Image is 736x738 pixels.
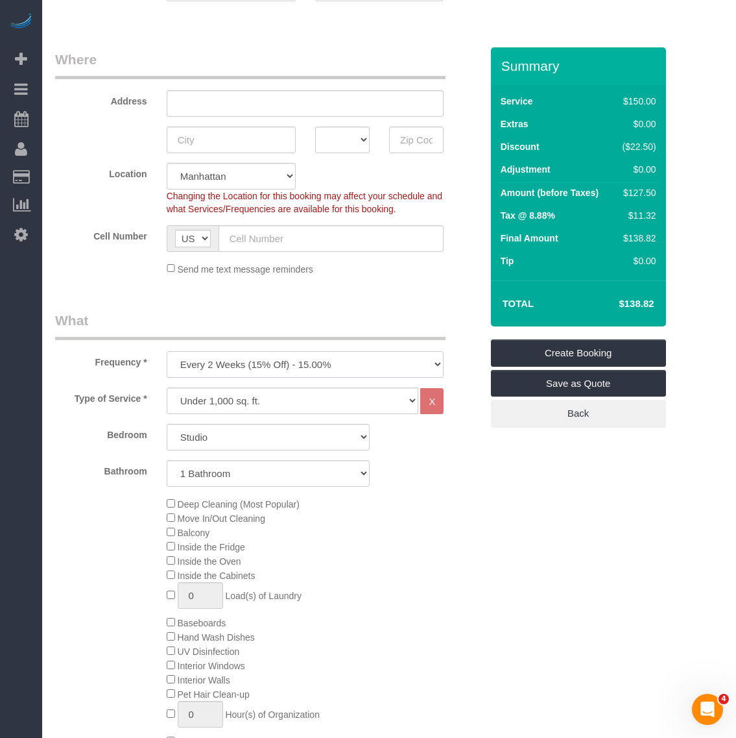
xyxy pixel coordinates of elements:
[617,95,656,108] div: $150.00
[692,694,723,725] iframe: Intercom live chat
[45,460,157,478] label: Bathroom
[178,689,250,700] span: Pet Hair Clean-up
[617,209,656,222] div: $11.32
[178,556,241,567] span: Inside the Oven
[225,591,302,601] span: Load(s) of Laundry
[617,140,656,153] div: ($22.50)
[580,299,654,310] h4: $138.82
[617,232,656,245] div: $138.82
[45,387,157,405] label: Type of Service *
[219,225,444,252] input: Cell Number
[501,232,558,245] label: Final Amount
[501,140,540,153] label: Discount
[491,370,666,397] a: Save as Quote
[491,400,666,427] a: Back
[178,632,255,643] span: Hand Wash Dishes
[178,542,245,552] span: Inside the Fridge
[178,264,313,274] span: Send me text message reminders
[167,191,442,214] span: Changing the Location for this booking may affect your schedule and what Services/Frequencies are...
[503,298,534,309] strong: Total
[178,528,210,538] span: Balcony
[45,90,157,108] label: Address
[45,424,157,441] label: Bedroom
[178,513,265,524] span: Move In/Out Cleaning
[501,254,514,267] label: Tip
[178,618,226,628] span: Baseboards
[501,186,599,199] label: Amount (before Taxes)
[491,339,666,367] a: Create Booking
[45,163,157,180] label: Location
[8,13,34,31] img: Automaid Logo
[617,254,656,267] div: $0.00
[55,311,445,340] legend: What
[617,163,656,176] div: $0.00
[225,709,320,720] span: Hour(s) of Organization
[501,163,551,176] label: Adjustment
[45,225,157,243] label: Cell Number
[178,675,230,685] span: Interior Walls
[617,117,656,130] div: $0.00
[501,58,659,73] h3: Summary
[167,127,296,153] input: City
[389,127,444,153] input: Zip Code
[45,351,157,369] label: Frequency *
[178,499,300,510] span: Deep Cleaning (Most Popular)
[617,186,656,199] div: $127.50
[501,117,528,130] label: Extras
[501,209,555,222] label: Tax @ 8.88%
[718,694,729,704] span: 4
[55,50,445,79] legend: Where
[178,661,245,671] span: Interior Windows
[178,571,255,581] span: Inside the Cabinets
[501,95,533,108] label: Service
[178,646,240,657] span: UV Disinfection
